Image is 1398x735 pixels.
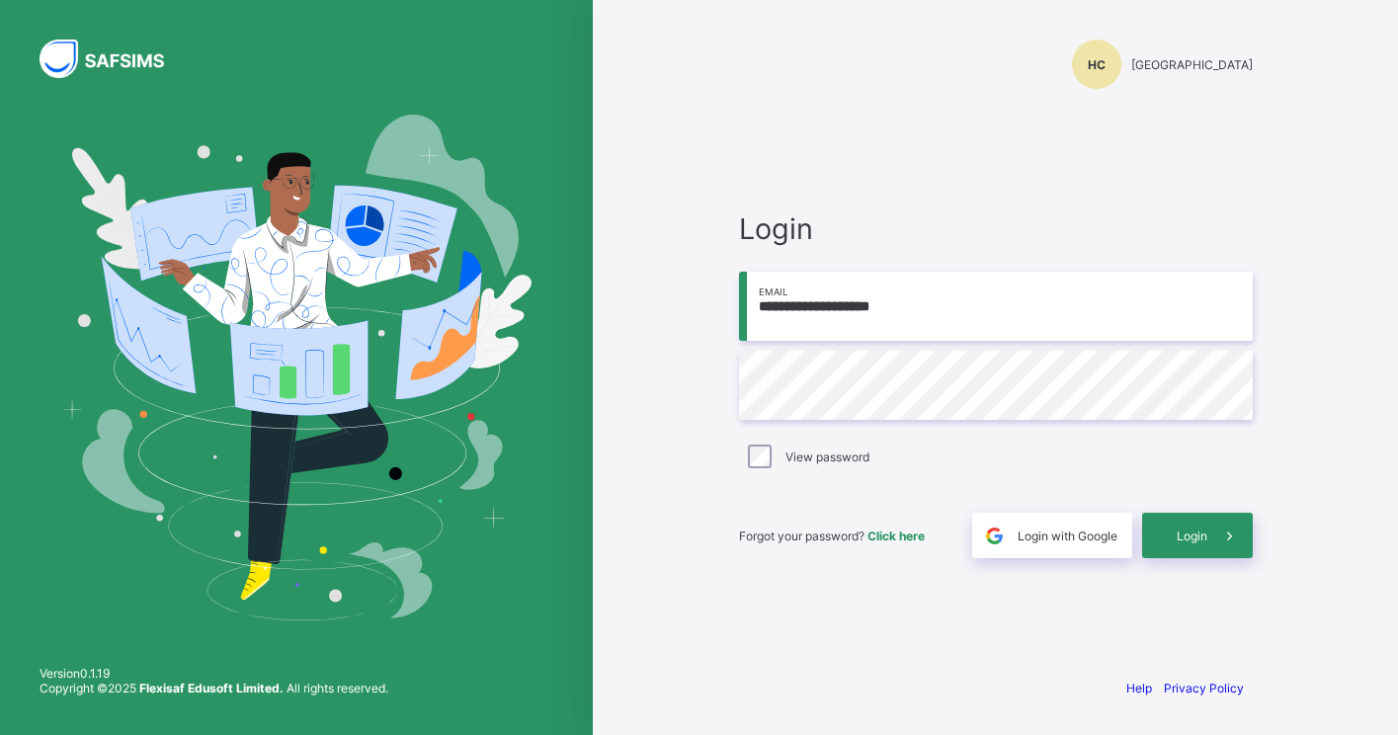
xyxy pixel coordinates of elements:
[1164,681,1244,695] a: Privacy Policy
[739,211,1253,246] span: Login
[1018,529,1117,543] span: Login with Google
[40,681,388,695] span: Copyright © 2025 All rights reserved.
[1131,57,1253,72] span: [GEOGRAPHIC_DATA]
[1177,529,1207,543] span: Login
[983,525,1006,547] img: google.396cfc9801f0270233282035f929180a.svg
[785,449,869,464] label: View password
[1126,681,1152,695] a: Help
[867,529,925,543] a: Click here
[40,666,388,681] span: Version 0.1.19
[739,529,925,543] span: Forgot your password?
[40,40,188,78] img: SAFSIMS Logo
[139,681,284,695] strong: Flexisaf Edusoft Limited.
[61,115,532,620] img: Hero Image
[1088,57,1106,72] span: HC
